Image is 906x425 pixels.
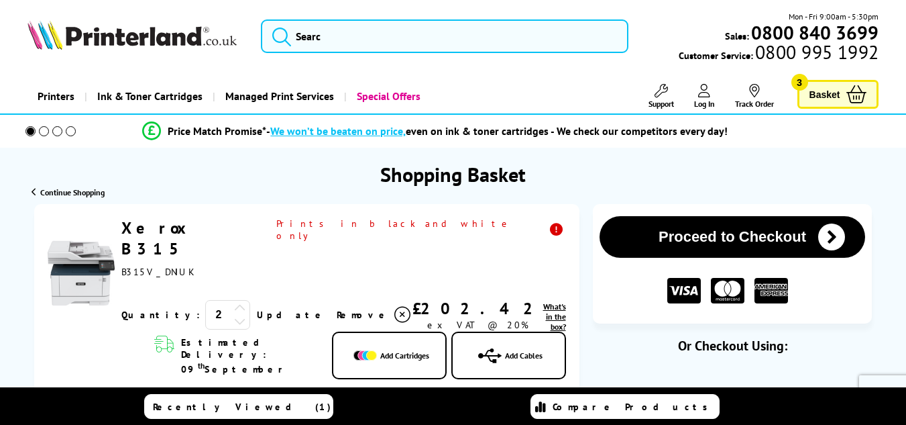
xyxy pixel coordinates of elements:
img: American Express [754,278,788,304]
span: Add Cables [505,350,543,361]
span: Support [648,99,674,109]
span: Customer Service: [679,46,879,62]
h1: Shopping Basket [380,161,526,187]
img: VISA [667,278,701,304]
b: 0800 840 3699 [751,20,879,45]
a: Continue Shopping [32,187,105,197]
sup: th [198,361,205,371]
a: lnk_inthebox [543,301,566,332]
a: Xerox B315 [121,218,194,259]
span: Estimated Delivery: 09 September [181,336,319,375]
span: We won’t be beaten on price, [270,124,406,138]
img: Xerox B315 [48,240,115,307]
iframe: PayPal [598,376,866,406]
span: Price Match Promise* [168,124,266,138]
span: Continue Shopping [40,187,105,197]
span: 0800 995 1992 [753,46,879,58]
a: Special Offers [344,79,431,113]
span: Recently Viewed (1) [153,401,331,413]
a: Managed Print Services [213,79,344,113]
button: Proceed to Checkout [600,216,866,258]
a: 0800 840 3699 [749,26,879,39]
span: Sales: [725,30,749,42]
a: Delete item from your basket [337,305,412,325]
a: Ink & Toner Cartridges [84,79,213,113]
div: Or Checkout Using: [593,337,872,355]
span: 3 [791,74,808,91]
span: Prints in black and white only [276,218,566,242]
span: Log In [694,99,715,109]
input: Searc [261,19,628,53]
img: MASTER CARD [711,278,744,304]
div: £202.42 [412,298,543,319]
span: B315V_DNIUK [121,266,193,278]
a: Track Order [735,84,774,109]
a: Compare Products [530,394,720,419]
a: Recently Viewed (1) [144,394,333,419]
a: Log In [694,84,715,109]
img: Printerland Logo [27,20,237,50]
span: Compare Products [553,401,715,413]
span: Mon - Fri 9:00am - 5:30pm [789,10,879,23]
span: Basket [809,85,840,103]
a: Update [257,309,326,321]
span: ex VAT @ 20% [427,319,528,331]
span: Quantity: [121,309,200,321]
div: - even on ink & toner cartridges - We check our competitors every day! [266,124,728,138]
span: Remove [337,309,390,321]
li: modal_Promise [7,120,864,143]
span: Add Cartridges [380,350,429,361]
a: Printerland Logo [27,20,245,52]
span: Ink & Toner Cartridges [97,79,203,113]
a: Support [648,84,674,109]
span: What's in the box? [543,301,566,332]
a: Printers [27,79,84,113]
img: Add Cartridges [353,350,377,361]
a: Basket 3 [797,80,879,109]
